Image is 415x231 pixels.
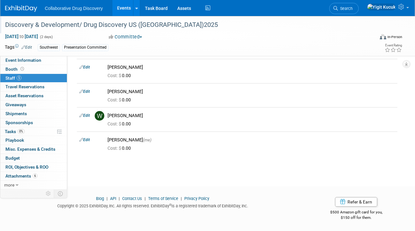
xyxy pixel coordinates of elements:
[0,163,67,171] a: ROI, Objectives & ROO
[0,181,67,189] a: more
[5,76,21,81] span: Staff
[5,111,27,116] span: Shipments
[184,196,209,201] a: Privacy Policy
[79,113,90,118] a: Edit
[0,74,67,83] a: Staff5
[107,34,145,40] button: Committed
[179,196,183,201] span: |
[108,113,395,119] div: [PERSON_NAME]
[0,100,67,109] a: Giveaways
[110,196,116,201] a: API
[0,56,67,65] a: Event Information
[21,45,32,50] a: Edit
[43,189,54,198] td: Personalize Event Tab Strip
[385,44,402,47] div: Event Rating
[0,145,67,154] a: Misc. Expenses & Credits
[310,215,402,220] div: $150 off for them.
[39,35,53,39] span: (2 days)
[0,136,67,145] a: Playbook
[54,189,67,198] td: Toggle Event Tabs
[310,205,402,220] div: $500 Amazon gift card for you,
[96,196,104,201] a: Blog
[79,89,90,94] a: Edit
[0,109,67,118] a: Shipments
[5,34,38,39] span: [DATE] [DATE]
[329,3,359,14] a: Search
[5,202,300,209] div: Copyright © 2025 ExhibitDay, Inc. All rights reserved. ExhibitDay is a registered trademark of Ex...
[5,84,44,89] span: Travel Reservations
[108,146,122,151] span: Cost: $
[367,4,396,11] img: Yigit Kucuk
[95,111,104,121] img: W.jpg
[33,173,37,178] span: 6
[108,73,133,78] span: 0.00
[18,129,25,134] span: 0%
[0,154,67,163] a: Budget
[79,138,90,142] a: Edit
[0,92,67,100] a: Asset Reservations
[105,196,109,201] span: |
[5,155,20,161] span: Budget
[5,147,55,152] span: Misc. Expenses & Credits
[117,196,121,201] span: |
[169,203,172,207] sup: ®
[122,196,142,201] a: Contact Us
[380,34,386,39] img: Format-Inperson.png
[108,89,395,95] div: [PERSON_NAME]
[5,120,33,125] span: Sponsorships
[108,97,122,102] span: Cost: $
[387,35,402,39] div: In-Person
[17,76,21,80] span: 5
[5,5,37,12] img: ExhibitDay
[79,65,90,69] a: Edit
[335,197,377,207] a: Refer & Earn
[108,121,133,126] span: 0.00
[0,83,67,91] a: Travel Reservations
[19,34,25,39] span: to
[108,97,133,102] span: 0.00
[38,44,60,51] div: Southwest
[108,146,133,151] span: 0.00
[5,67,25,72] span: Booth
[143,196,147,201] span: |
[5,164,48,170] span: ROI, Objectives & ROO
[338,6,353,11] span: Search
[108,73,122,78] span: Cost: $
[5,138,24,143] span: Playbook
[3,19,368,31] div: Discovery & Development/ Drug Discovery US ([GEOGRAPHIC_DATA])2025
[5,44,32,51] td: Tags
[108,64,395,70] div: [PERSON_NAME]
[4,182,14,187] span: more
[5,93,44,98] span: Asset Reservations
[0,172,67,180] a: Attachments6
[45,6,103,11] span: Collaborative Drug Discovery
[62,44,108,51] div: Presentation Committed
[0,118,67,127] a: Sponsorships
[5,58,41,63] span: Event Information
[5,102,26,107] span: Giveaways
[143,138,151,142] span: (me)
[0,65,67,74] a: Booth
[148,196,178,201] a: Terms of Service
[108,137,395,143] div: [PERSON_NAME]
[5,129,25,134] span: Tasks
[0,127,67,136] a: Tasks0%
[19,67,25,71] span: Booth not reserved yet
[344,33,402,43] div: Event Format
[5,173,37,179] span: Attachments
[108,121,122,126] span: Cost: $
